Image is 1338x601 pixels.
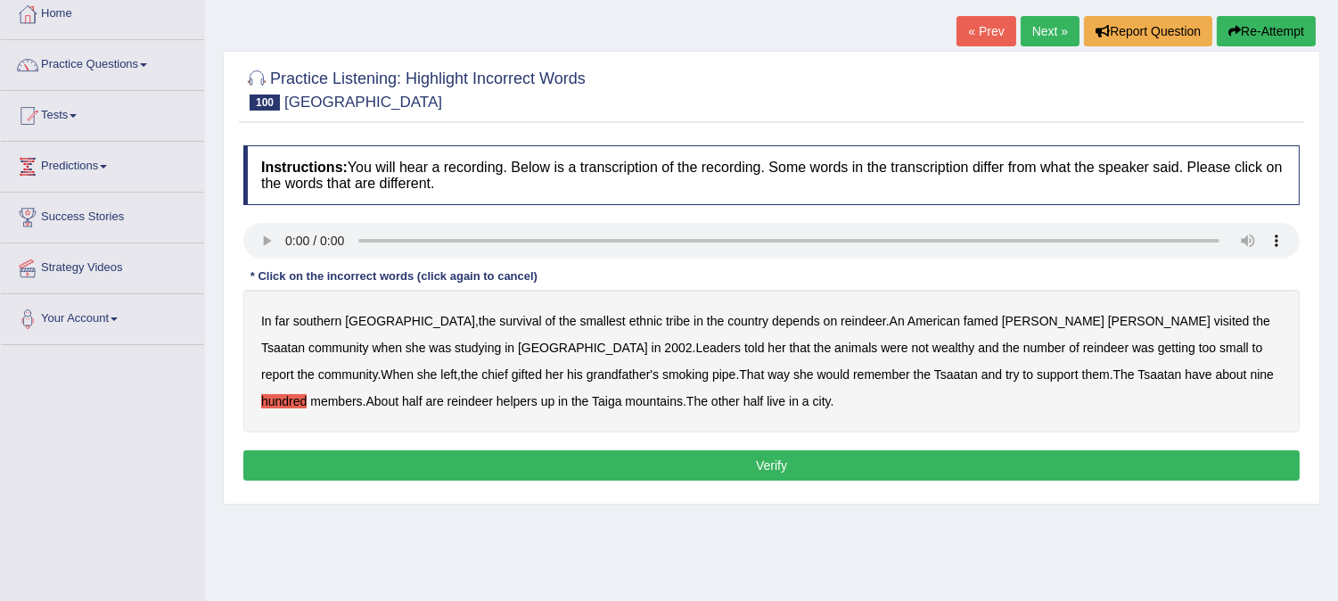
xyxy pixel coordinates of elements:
[1003,341,1020,355] b: the
[1137,367,1181,382] b: Tsaatan
[505,341,514,355] b: in
[499,314,541,328] b: survival
[1185,367,1211,382] b: have
[768,341,785,355] b: her
[546,367,563,382] b: her
[1251,367,1274,382] b: nine
[1113,367,1135,382] b: The
[662,367,709,382] b: smoking
[243,450,1300,481] button: Verify
[261,367,294,382] b: report
[1,294,204,339] a: Your Account
[447,394,493,408] b: reindeer
[558,394,568,408] b: in
[559,314,576,328] b: the
[461,367,478,382] b: the
[890,314,905,328] b: An
[813,394,831,408] b: city
[739,367,764,382] b: That
[664,341,692,355] b: 2002
[284,94,442,111] small: [GEOGRAPHIC_DATA]
[1022,367,1033,382] b: to
[712,367,735,382] b: pipe
[1006,367,1020,382] b: try
[914,367,931,382] b: the
[1158,341,1195,355] b: getting
[481,367,508,382] b: chief
[629,314,662,328] b: ethnic
[243,290,1300,432] div: , . . . , . . . . .
[546,314,556,328] b: of
[1252,314,1269,328] b: the
[881,341,907,355] b: were
[518,341,648,355] b: [GEOGRAPHIC_DATA]
[402,394,423,408] b: half
[479,314,496,328] b: the
[541,394,555,408] b: up
[1108,314,1211,328] b: [PERSON_NAME]
[297,367,314,382] b: the
[308,341,369,355] b: community
[1252,341,1263,355] b: to
[243,145,1300,205] h4: You will hear a recording. Below is a transcription of the recording. Some words in the transcrip...
[261,314,272,328] b: In
[345,314,475,328] b: [GEOGRAPHIC_DATA]
[695,341,741,355] b: Leaders
[381,367,414,382] b: When
[1082,367,1110,382] b: them
[425,394,443,408] b: are
[243,66,586,111] h2: Practice Listening: Highlight Incorrect Words
[956,16,1015,46] a: « Prev
[907,314,960,328] b: American
[711,394,740,408] b: other
[772,314,820,328] b: depends
[455,341,501,355] b: studying
[793,367,814,382] b: she
[429,341,451,355] b: was
[440,367,457,382] b: left
[932,341,974,355] b: wealthy
[1069,341,1079,355] b: of
[817,367,850,382] b: would
[824,314,838,328] b: on
[744,341,765,355] b: told
[1199,341,1216,355] b: too
[1002,314,1104,328] b: [PERSON_NAME]
[768,367,790,382] b: way
[579,314,625,328] b: smallest
[964,314,998,328] b: famed
[694,314,703,328] b: in
[1,193,204,237] a: Success Stories
[841,314,886,328] b: reindeer
[1216,367,1247,382] b: about
[767,394,785,408] b: live
[1,91,204,136] a: Tests
[789,394,799,408] b: in
[275,314,290,328] b: far
[1021,16,1079,46] a: Next »
[1,40,204,85] a: Practice Questions
[814,341,831,355] b: the
[981,367,1002,382] b: and
[707,314,724,328] b: the
[1083,341,1129,355] b: reindeer
[834,341,877,355] b: animals
[318,367,378,382] b: community
[293,314,341,328] b: southern
[743,394,764,408] b: half
[802,394,809,408] b: a
[666,314,690,328] b: tribe
[1217,16,1316,46] button: Re-Attempt
[1023,341,1065,355] b: number
[567,367,583,382] b: his
[625,394,683,408] b: mountains
[978,341,998,355] b: and
[243,268,545,284] div: * Click on the incorrect words (click again to cancel)
[1219,341,1249,355] b: small
[373,341,402,355] b: when
[1037,367,1079,382] b: support
[1132,341,1154,355] b: was
[1084,16,1212,46] button: Report Question
[853,367,910,382] b: remember
[727,314,768,328] b: country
